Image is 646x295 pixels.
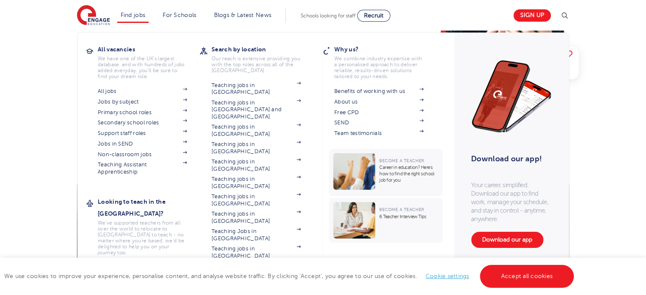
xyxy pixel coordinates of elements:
a: All vacanciesWe have one of the UK's largest database. and with hundreds of jobs added everyday. ... [98,43,200,79]
a: Jobs by subject [98,98,187,105]
a: Teaching Assistant Apprenticeship [98,161,187,175]
a: Cookie settings [426,273,469,279]
a: Teaching jobs in [GEOGRAPHIC_DATA] [212,245,301,259]
a: Teaching jobs in [GEOGRAPHIC_DATA] [212,158,301,172]
p: We have one of the UK's largest database. and with hundreds of jobs added everyday. you'll be sur... [98,56,187,79]
h3: Why us? [334,43,436,55]
a: Benefits of working with us [334,88,423,95]
a: Teaching jobs in [GEOGRAPHIC_DATA] [212,141,301,155]
p: Our reach is extensive providing you with the top roles across all of the [GEOGRAPHIC_DATA] [212,56,301,73]
a: Accept all cookies [480,265,574,288]
a: Teaching jobs in [GEOGRAPHIC_DATA] [212,211,301,225]
a: Become a TeacherCareer in education? Here’s how to find the right school job for you [329,149,445,196]
span: Recruit [364,12,384,19]
a: Support staff roles [98,130,187,137]
span: Become a Teacher [379,158,424,163]
a: Download our app [471,232,543,248]
a: All jobs [98,88,187,95]
a: For Schools [163,12,196,18]
a: SEND [334,119,423,126]
a: Search by locationOur reach is extensive providing you with the top roles across all of the [GEOG... [212,43,313,73]
a: About us [334,98,423,105]
a: Recruit [357,10,390,22]
h3: Search by location [212,43,313,55]
a: Teaching jobs in [GEOGRAPHIC_DATA] [212,124,301,138]
a: Looking to teach in the [GEOGRAPHIC_DATA]?We've supported teachers from all over the world to rel... [98,196,200,256]
p: We combine industry expertise with a personalised approach to deliver reliable, results-driven so... [334,56,423,79]
a: Free CPD [334,109,423,116]
span: Schools looking for staff [301,13,355,19]
a: Teaching jobs in [GEOGRAPHIC_DATA] [212,176,301,190]
a: Teaching jobs in [GEOGRAPHIC_DATA] and [GEOGRAPHIC_DATA] [212,99,301,120]
a: Become a Teacher6 Teacher Interview Tips [329,198,445,243]
a: Secondary school roles [98,119,187,126]
a: Non-classroom jobs [98,151,187,158]
a: Blogs & Latest News [214,12,272,18]
p: Career in education? Here’s how to find the right school job for you [379,164,438,183]
img: Engage Education [77,5,110,26]
h3: Download our app! [471,149,548,168]
h3: All vacancies [98,43,200,55]
span: We use cookies to improve your experience, personalise content, and analyse website traffic. By c... [4,273,576,279]
a: Jobs in SEND [98,140,187,147]
a: Primary school roles [98,109,187,116]
a: Teaching jobs in [GEOGRAPHIC_DATA] [212,82,301,96]
a: Why us?We combine industry expertise with a personalised approach to deliver reliable, results-dr... [334,43,436,79]
a: Sign up [513,9,551,22]
a: Find jobs [121,12,146,18]
p: Your career, simplified. Download our app to find work, manage your schedule, and stay in control... [471,181,552,223]
a: Team testimonials [334,130,423,137]
p: We've supported teachers from all over the world to relocate to [GEOGRAPHIC_DATA] to teach - no m... [98,220,187,256]
h3: Looking to teach in the [GEOGRAPHIC_DATA]? [98,196,200,219]
a: Teaching Jobs in [GEOGRAPHIC_DATA] [212,228,301,242]
p: 6 Teacher Interview Tips [379,214,438,220]
a: Teaching jobs in [GEOGRAPHIC_DATA] [212,193,301,207]
span: Become a Teacher [379,207,424,212]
